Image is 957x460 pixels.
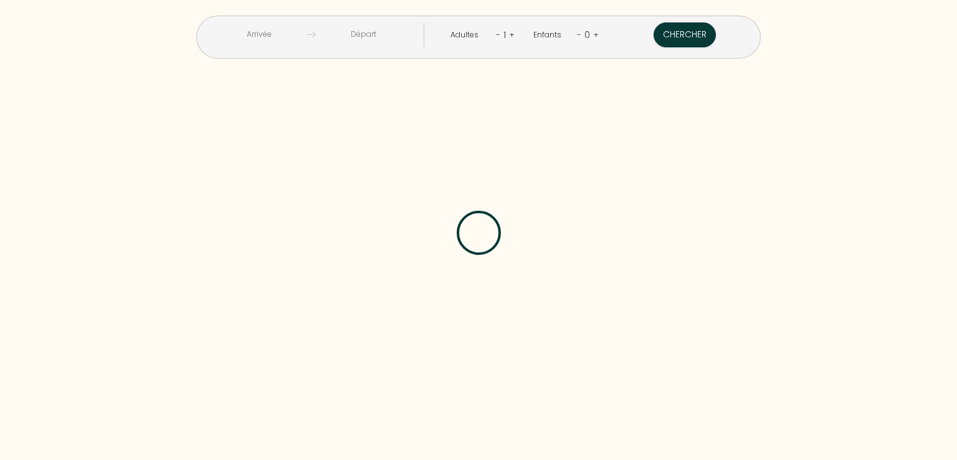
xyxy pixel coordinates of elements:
[307,30,316,39] img: guests
[500,25,509,45] div: 1
[316,22,411,47] input: Départ
[581,25,593,45] div: 0
[509,29,515,41] a: +
[496,29,500,41] a: -
[533,29,566,41] div: Enfants
[211,22,307,47] input: Arrivée
[654,22,716,47] button: Chercher
[450,29,483,41] div: Adultes
[593,29,599,41] a: +
[577,29,581,41] a: -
